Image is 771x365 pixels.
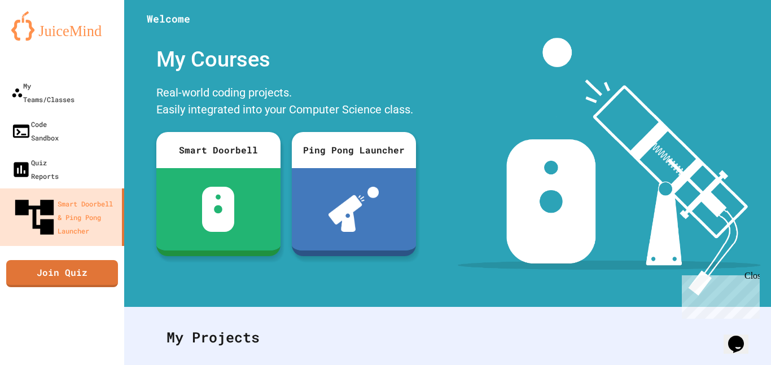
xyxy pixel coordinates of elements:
div: Quiz Reports [11,156,59,183]
img: banner-image-my-projects.png [458,38,760,296]
div: My Courses [151,38,422,81]
div: Real-world coding projects. Easily integrated into your Computer Science class. [151,81,422,124]
div: Ping Pong Launcher [292,132,416,168]
div: Code Sandbox [11,117,59,144]
iframe: chat widget [724,320,760,354]
div: My Projects [155,315,740,359]
iframe: chat widget [677,271,760,319]
img: sdb-white.svg [202,187,234,232]
div: Smart Doorbell [156,132,281,168]
img: logo-orange.svg [11,11,113,41]
img: ppl-with-ball.png [328,187,379,232]
div: My Teams/Classes [11,79,75,106]
div: Chat with us now!Close [5,5,78,72]
a: Join Quiz [6,260,118,287]
div: Smart Doorbell & Ping Pong Launcher [11,194,117,240]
